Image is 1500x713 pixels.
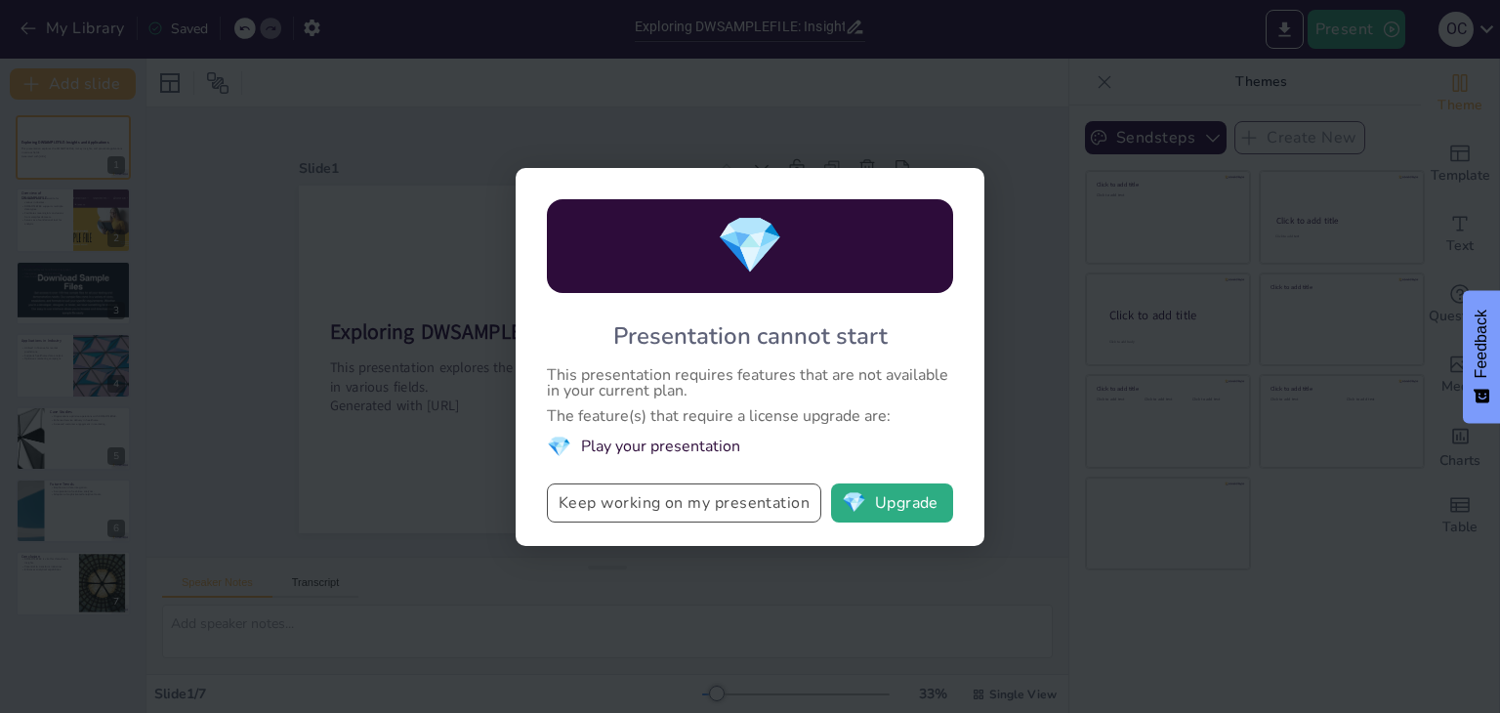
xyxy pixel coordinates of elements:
span: diamond [547,434,571,460]
span: diamond [716,208,784,283]
div: This presentation requires features that are not available in your current plan. [547,367,953,398]
button: Keep working on my presentation [547,483,821,523]
div: Presentation cannot start [613,320,888,352]
div: The feature(s) that require a license upgrade are: [547,408,953,424]
button: Feedback - Show survey [1463,290,1500,423]
span: diamond [842,493,866,513]
li: Play your presentation [547,434,953,460]
span: Feedback [1473,310,1490,378]
button: diamondUpgrade [831,483,953,523]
